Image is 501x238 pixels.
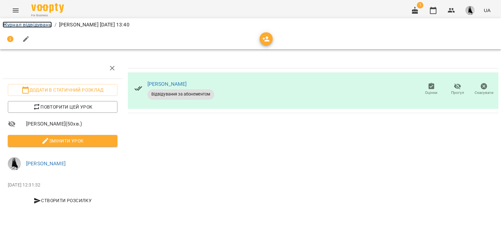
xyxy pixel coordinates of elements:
span: Змінити урок [13,137,112,145]
button: Оцінки [418,80,445,98]
button: Додати в статичний розклад [8,84,117,96]
span: Прогул [451,90,464,96]
a: Журнал відвідувань [3,22,52,28]
img: 1ec0e5e8bbc75a790c7d9e3de18f101f.jpeg [8,157,21,170]
button: Прогул [445,80,471,98]
button: Створити розсилку [8,195,117,206]
img: 1ec0e5e8bbc75a790c7d9e3de18f101f.jpeg [465,6,475,15]
span: Додати в статичний розклад [13,86,112,94]
button: Змінити урок [8,135,117,147]
p: [DATE] 12:31:32 [8,182,117,188]
button: Menu [8,3,23,18]
span: Оцінки [425,90,437,96]
span: Повторити цей урок [13,103,112,111]
span: 1 [417,2,423,8]
span: For Business [31,13,64,18]
button: UA [481,4,493,16]
span: Відвідування за абонементом [147,91,214,97]
a: [PERSON_NAME] [147,81,187,87]
nav: breadcrumb [3,21,498,29]
button: Скасувати [471,80,497,98]
li: / [54,21,56,29]
span: Створити розсилку [10,197,115,204]
button: Повторити цей урок [8,101,117,113]
span: Скасувати [475,90,493,96]
a: [PERSON_NAME] [26,160,66,167]
span: UA [484,7,491,14]
span: [PERSON_NAME] ( 50 хв. ) [26,120,117,128]
p: [PERSON_NAME] [DATE] 13:40 [59,21,129,29]
img: Voopty Logo [31,3,64,13]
